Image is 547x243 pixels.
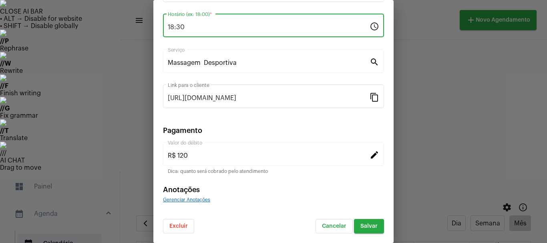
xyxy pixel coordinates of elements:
[354,219,384,233] button: Salvar
[163,197,210,202] span: Gerenciar Anotações
[163,219,194,233] button: Excluir
[316,219,353,233] button: Cancelar
[322,223,346,229] span: Cancelar
[168,169,268,175] mat-hint: Dica: quanto será cobrado pelo atendimento
[169,223,188,229] span: Excluir
[360,223,378,229] span: Salvar
[163,186,200,193] span: Anotações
